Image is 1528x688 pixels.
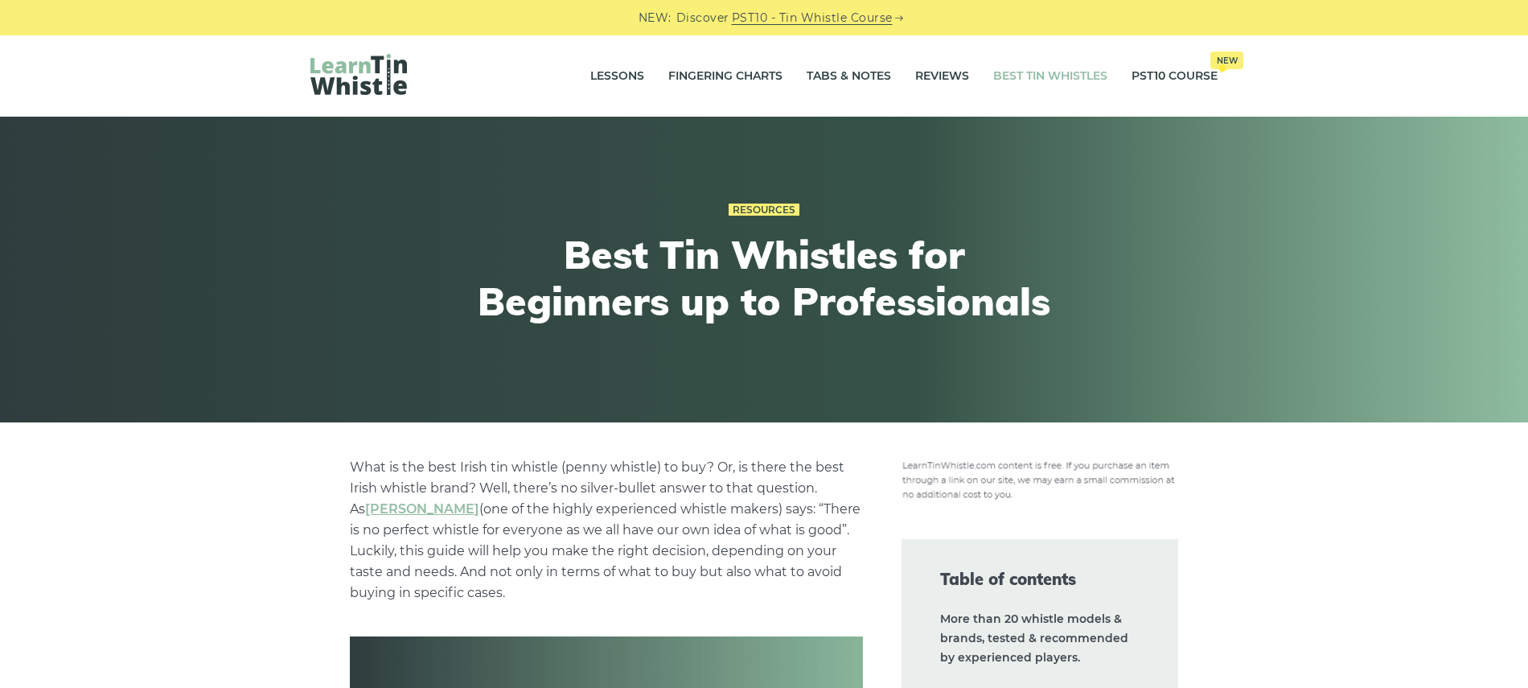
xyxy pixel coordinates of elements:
[1210,51,1243,69] span: New
[940,612,1128,665] strong: More than 20 whistle models & brands, tested & recommended by experienced players.
[590,56,644,97] a: Lessons
[310,54,407,95] img: LearnTinWhistle.com
[729,204,799,216] a: Resources
[668,56,782,97] a: Fingering Charts
[915,56,969,97] a: Reviews
[993,56,1107,97] a: Best Tin Whistles
[807,56,891,97] a: Tabs & Notes
[365,501,479,517] a: undefined (opens in a new tab)
[468,232,1060,324] h1: Best Tin Whistles for Beginners up to Professionals
[1132,56,1218,97] a: PST10 CourseNew
[902,457,1178,501] img: disclosure
[940,568,1140,591] span: Table of contents
[350,457,863,604] p: What is the best Irish tin whistle (penny whistle) to buy? Or, is there the best Irish whistle br...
